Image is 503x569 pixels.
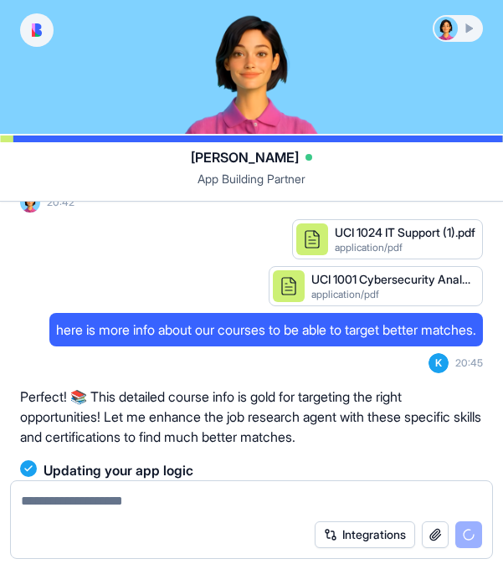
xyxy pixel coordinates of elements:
span: App Building Partner [20,171,483,201]
span: Updating your app logic [44,460,193,480]
p: here is more info about our courses to be able to target better matches. [56,320,476,340]
button: Integrations [315,521,415,548]
span: 20:42 [47,196,74,209]
span: [PERSON_NAME] [191,147,299,167]
div: application/pdf [335,241,475,254]
span: 20:45 [455,356,483,370]
p: Perfect! 📚 This detailed course info is gold for targeting the right opportunities! Let me enhanc... [20,387,483,447]
div: application/pdf [311,288,475,301]
div: UCI 1024 IT Support (1).pdf [335,224,475,241]
img: logo [32,23,42,37]
img: Ella_00000_wcx2te.png [20,192,40,213]
div: UCI 1001 Cybersecurity Analyst.pdf [311,271,475,288]
span: K [429,353,449,373]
